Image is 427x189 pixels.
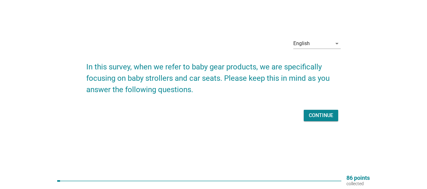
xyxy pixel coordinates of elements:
div: English [293,41,310,46]
i: arrow_drop_down [333,40,341,47]
h2: In this survey, when we refer to baby gear products, we are specifically focusing on baby strolle... [86,55,341,95]
p: collected [346,181,370,186]
div: Continue [309,112,333,119]
button: Continue [304,110,338,121]
p: 86 points [346,175,370,181]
